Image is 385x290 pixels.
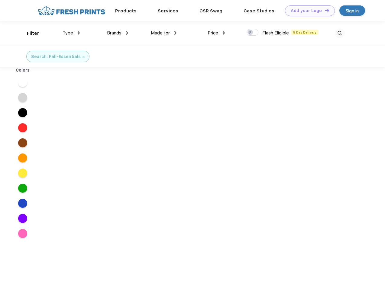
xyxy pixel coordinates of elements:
[27,30,39,37] div: Filter
[291,8,322,13] div: Add your Logo
[151,30,170,36] span: Made for
[346,7,359,14] div: Sign in
[291,30,318,35] span: 5 Day Delivery
[262,30,289,36] span: Flash Eligible
[174,31,176,35] img: dropdown.png
[82,56,85,58] img: filter_cancel.svg
[223,31,225,35] img: dropdown.png
[339,5,365,16] a: Sign in
[115,8,137,14] a: Products
[126,31,128,35] img: dropdown.png
[78,31,80,35] img: dropdown.png
[11,67,34,73] div: Colors
[63,30,73,36] span: Type
[36,5,107,16] img: fo%20logo%202.webp
[325,9,329,12] img: DT
[107,30,121,36] span: Brands
[208,30,218,36] span: Price
[31,53,81,60] div: Search: Fall-Essentials
[335,28,345,38] img: desktop_search.svg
